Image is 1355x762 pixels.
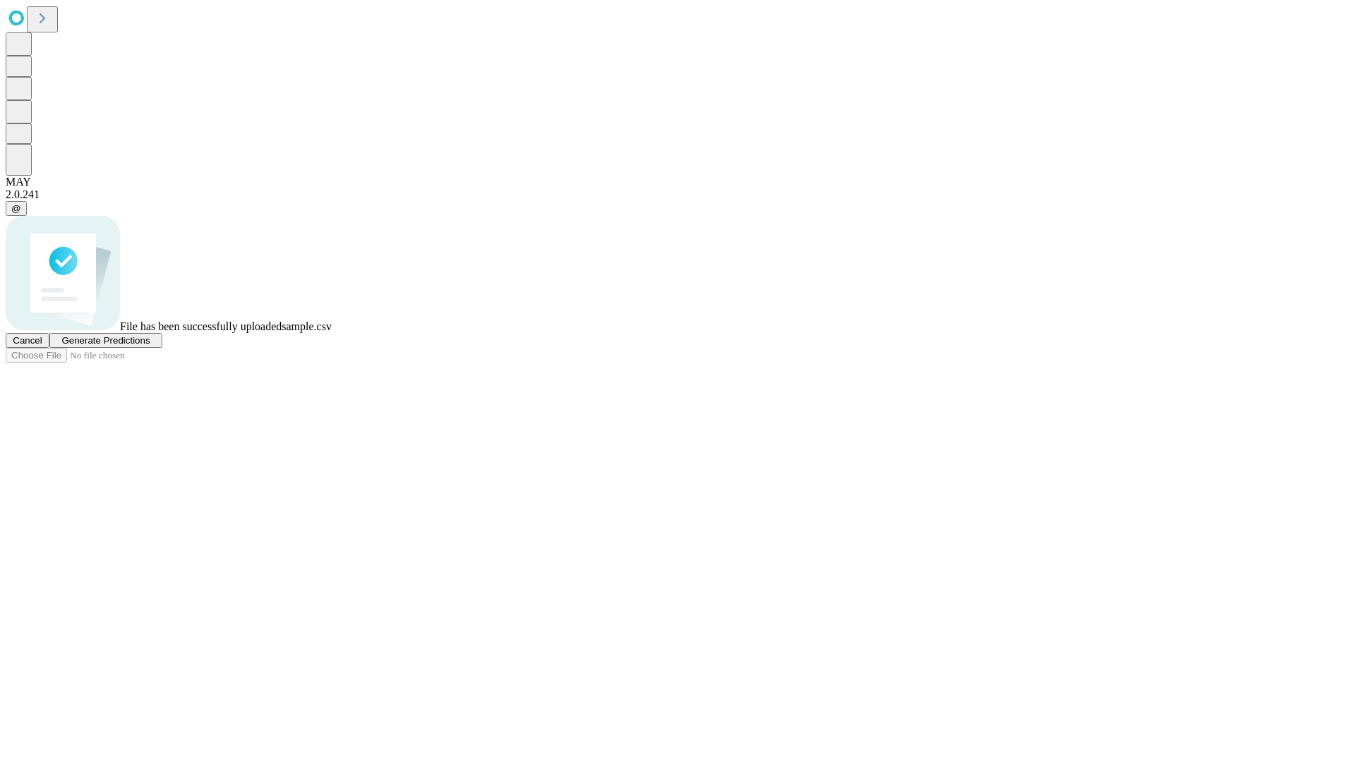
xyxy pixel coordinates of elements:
span: Generate Predictions [61,335,150,346]
div: 2.0.241 [6,188,1349,201]
span: sample.csv [282,320,332,332]
button: Generate Predictions [49,333,162,348]
div: MAY [6,176,1349,188]
button: @ [6,201,27,216]
span: File has been successfully uploaded [120,320,282,332]
span: @ [11,203,21,214]
span: Cancel [13,335,42,346]
button: Cancel [6,333,49,348]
